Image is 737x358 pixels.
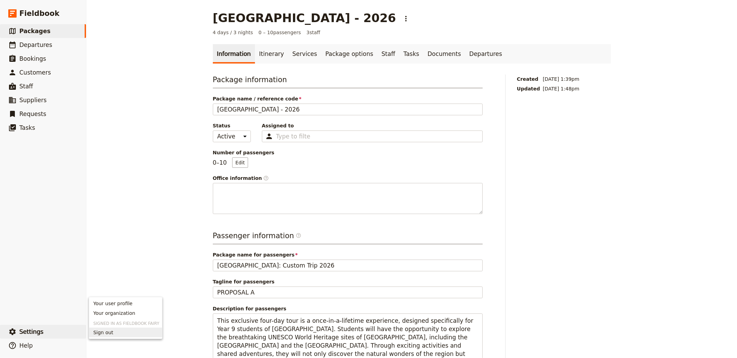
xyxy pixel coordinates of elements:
[19,83,33,90] span: Staff
[213,11,396,25] h1: [GEOGRAPHIC_DATA] - 2026
[296,233,301,238] span: ​
[213,175,483,182] span: Office information
[517,85,540,92] span: Updated
[19,28,50,35] span: Packages
[19,328,44,335] span: Settings
[93,300,133,307] span: Your user profile
[213,305,483,312] span: Description for passengers
[89,328,162,337] button: Sign out of jeff+smallworldjourneys@fieldbooksoftware.com
[213,149,483,156] span: Number of passengers
[258,29,301,36] span: 0 – 10 passengers
[306,29,320,36] span: 3 staff
[213,260,483,271] input: Package name for passengers
[213,130,251,142] select: Status
[213,104,483,115] input: Package name / reference code
[213,183,483,214] textarea: Office information​
[93,329,113,336] span: Sign out
[19,97,47,104] span: Suppliers
[400,13,412,25] button: Actions
[213,278,483,285] span: Tagline for passengers
[288,44,321,64] a: Services
[423,44,465,64] a: Documents
[213,75,483,88] h3: Package information
[543,85,579,92] span: [DATE] 1:48pm
[543,76,579,83] span: [DATE] 1:39pm
[19,69,51,76] span: Customers
[89,299,162,308] a: Your user profile
[19,342,33,349] span: Help
[19,55,46,62] span: Bookings
[213,44,255,64] a: Information
[19,41,52,48] span: Departures
[89,318,162,326] h3: Signed in as Fieldbook Fairy
[213,157,248,168] p: 0 – 10
[213,122,251,129] span: Status
[262,122,483,129] span: Assigned to
[263,175,269,181] span: ​
[89,308,162,318] a: Your organization
[19,124,35,131] span: Tasks
[213,251,483,258] span: Package name for passengers
[213,95,483,102] span: Package name / reference code
[255,44,288,64] a: Itinerary
[276,132,310,141] input: Assigned to
[213,29,253,36] span: 4 days / 3 nights
[377,44,399,64] a: Staff
[19,8,59,19] span: Fieldbook
[321,44,377,64] a: Package options
[399,44,424,64] a: Tasks
[93,310,135,317] span: Your organization
[213,231,483,244] h3: Passenger information
[296,233,301,241] span: ​
[213,287,483,298] input: Tagline for passengers
[19,110,46,117] span: Requests
[517,76,540,83] span: Created
[232,157,248,168] button: Number of passengers0–10
[465,44,506,64] a: Departures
